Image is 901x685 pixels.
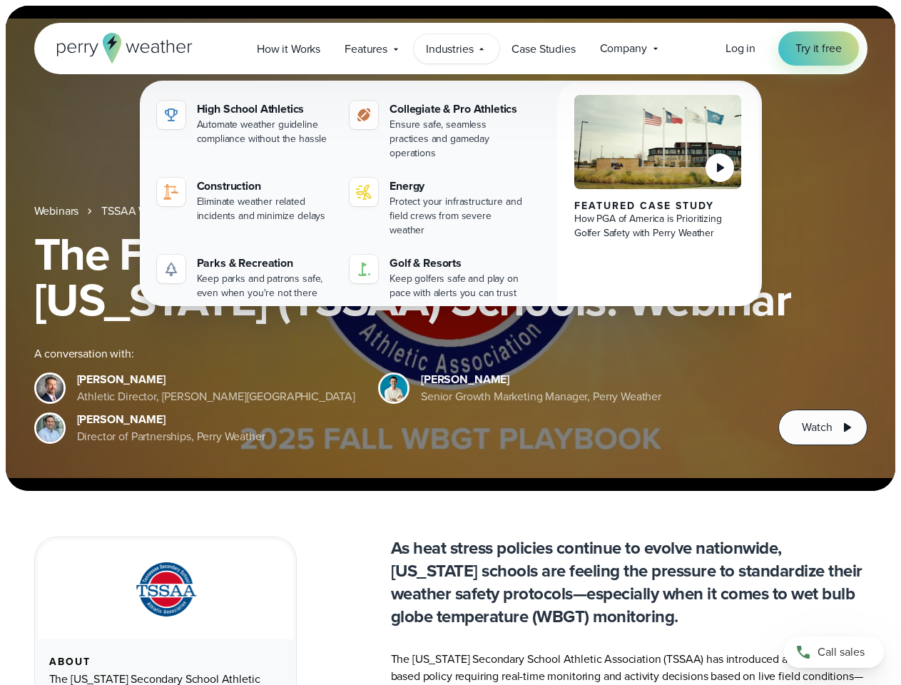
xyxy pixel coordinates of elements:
img: proathletics-icon@2x-1.svg [355,106,372,123]
div: Golf & Resorts [390,255,526,272]
img: Brian Wyatt [36,375,63,402]
span: Try it free [795,40,841,57]
div: Parks & Recreation [197,255,333,272]
span: How it Works [257,41,320,58]
div: High School Athletics [197,101,333,118]
span: Company [600,40,647,57]
a: Energy Protect your infrastructure and field crews from severe weather [344,172,531,243]
span: Features [345,41,387,58]
div: About [49,656,282,668]
div: Keep parks and patrons safe, even when you're not there [197,272,333,300]
div: Automate weather guideline compliance without the hassle [197,118,333,146]
div: Featured Case Study [574,201,742,212]
img: Spencer Patton, Perry Weather [380,375,407,402]
img: parks-icon-grey.svg [163,260,180,278]
p: As heat stress policies continue to evolve nationwide, [US_STATE] schools are feeling the pressur... [391,537,867,628]
a: High School Athletics Automate weather guideline compliance without the hassle [151,95,339,152]
div: Construction [197,178,333,195]
a: Call sales [784,636,884,668]
a: construction perry weather Construction Eliminate weather related incidents and minimize delays [151,172,339,229]
div: [PERSON_NAME] [77,411,265,428]
nav: Breadcrumb [34,203,867,220]
a: Webinars [34,203,79,220]
span: Case Studies [511,41,575,58]
div: Collegiate & Pro Athletics [390,101,526,118]
h1: The Fall WBGT Playbook for [US_STATE] (TSSAA) Schools: Webinar [34,231,867,323]
a: TSSAA WBGT Fall Playbook [101,203,237,220]
div: [PERSON_NAME] [77,371,356,388]
a: Try it free [778,31,858,66]
div: A conversation with: [34,345,756,362]
a: Collegiate & Pro Athletics Ensure safe, seamless practices and gameday operations [344,95,531,166]
div: Athletic Director, [PERSON_NAME][GEOGRAPHIC_DATA] [77,388,356,405]
img: highschool-icon.svg [163,106,180,123]
span: Industries [426,41,473,58]
img: Jeff Wood [36,415,63,442]
div: How PGA of America is Prioritizing Golfer Safety with Perry Weather [574,212,742,240]
button: Watch [778,410,867,445]
a: PGA of America, Frisco Campus Featured Case Study How PGA of America is Prioritizing Golfer Safet... [557,83,759,318]
a: Parks & Recreation Keep parks and patrons safe, even when you're not there [151,249,339,306]
div: Senior Growth Marketing Manager, Perry Weather [421,388,661,405]
img: energy-icon@2x-1.svg [355,183,372,201]
div: Protect your infrastructure and field crews from severe weather [390,195,526,238]
div: Ensure safe, seamless practices and gameday operations [390,118,526,161]
div: Energy [390,178,526,195]
span: Log in [726,40,755,56]
img: PGA of America, Frisco Campus [574,95,742,189]
img: TSSAA-Tennessee-Secondary-School-Athletic-Association.svg [118,557,213,622]
div: Eliminate weather related incidents and minimize delays [197,195,333,223]
span: Call sales [818,644,865,661]
div: Director of Partnerships, Perry Weather [77,428,265,445]
span: Watch [802,419,832,436]
a: Golf & Resorts Keep golfers safe and play on pace with alerts you can trust [344,249,531,306]
a: How it Works [245,34,332,64]
img: golf-iconV2.svg [355,260,372,278]
div: Keep golfers safe and play on pace with alerts you can trust [390,272,526,300]
a: Log in [726,40,755,57]
div: [PERSON_NAME] [421,371,661,388]
a: Case Studies [499,34,587,64]
img: construction perry weather [163,183,180,201]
